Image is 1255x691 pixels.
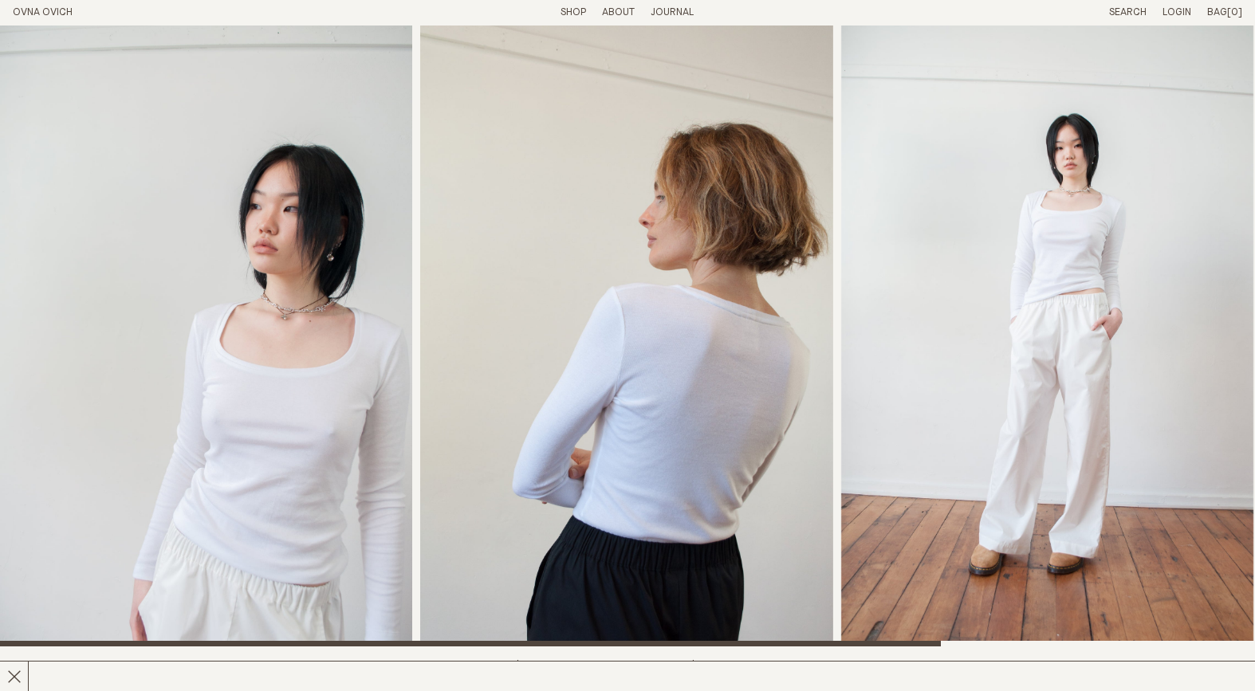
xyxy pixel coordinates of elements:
a: Login [1163,7,1191,18]
a: Home [13,7,73,18]
span: [0] [1227,7,1242,18]
span: Bag [1207,7,1227,18]
div: 2 / 4 [420,26,832,646]
img: Long Sleeve Top [420,26,832,646]
a: Shop [561,7,586,18]
span: $159.00 [514,660,556,670]
div: 3 / 4 [841,26,1253,646]
summary: About [602,6,635,20]
a: Journal [651,7,694,18]
h2: Long Sleeve Top [13,659,311,682]
span: $75.00 [690,660,725,670]
img: Long Sleeve Top [841,26,1253,646]
a: Search [1109,7,1147,18]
